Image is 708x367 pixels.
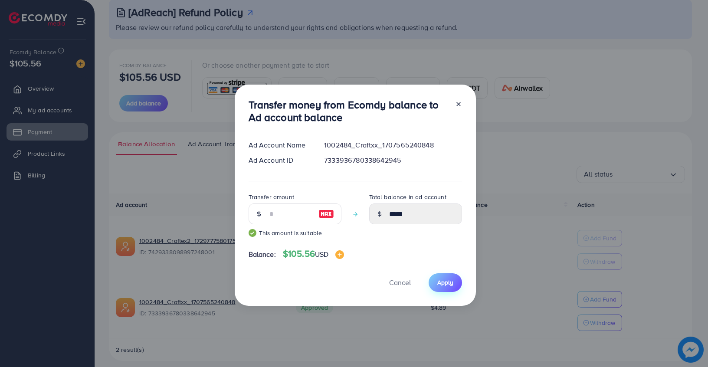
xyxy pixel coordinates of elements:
img: guide [249,229,256,237]
div: 1002484_Craftxx_1707565240848 [317,140,469,150]
h3: Transfer money from Ecomdy balance to Ad account balance [249,98,448,124]
span: Apply [437,278,453,287]
div: Ad Account Name [242,140,318,150]
div: Ad Account ID [242,155,318,165]
span: USD [315,249,328,259]
h4: $105.56 [283,249,344,259]
small: This amount is suitable [249,229,341,237]
label: Transfer amount [249,193,294,201]
span: Cancel [389,278,411,287]
img: image [318,209,334,219]
button: Apply [429,273,462,292]
img: image [335,250,344,259]
div: 7333936780338642945 [317,155,469,165]
button: Cancel [378,273,422,292]
span: Balance: [249,249,276,259]
label: Total balance in ad account [369,193,446,201]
